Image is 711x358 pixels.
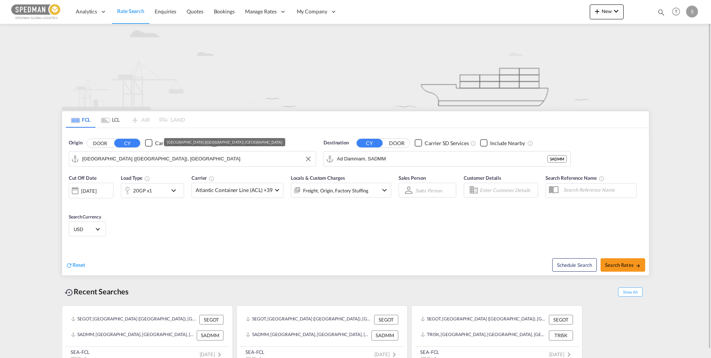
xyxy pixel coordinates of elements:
[399,175,426,181] span: Sales Person
[303,153,314,164] button: Clear Input
[593,8,621,14] span: New
[155,8,176,15] span: Enquiries
[291,175,345,181] span: Locals & Custom Charges
[246,330,370,340] div: SADMM, Ad Dammam, Saudi Arabia, Middle East, Middle East
[66,262,73,269] md-icon: icon-refresh
[303,185,369,196] div: Freight Origin Factory Stuffing
[62,24,649,110] img: new-FCL.png
[590,4,624,19] button: icon-plus 400-fgNewicon-chevron-down
[380,186,389,195] md-icon: icon-chevron-down
[549,330,573,340] div: TRISK
[421,330,547,340] div: TRISK, Iskenderun, Türkiye, South West Asia, Asia Pacific
[81,188,96,194] div: [DATE]
[421,315,547,325] div: SEGOT, Gothenburg (Goteborg), Sweden, Northern Europe, Europe
[636,263,641,268] md-icon: icon-arrow-right
[167,138,282,146] div: [GEOGRAPHIC_DATA] ([GEOGRAPHIC_DATA]), [GEOGRAPHIC_DATA]
[480,139,525,147] md-checkbox: Checkbox No Ink
[200,351,224,357] span: [DATE]
[527,140,533,146] md-icon: Unchecked: Ignores neighbouring ports when fetching rates.Checked : Includes neighbouring ports w...
[121,183,184,198] div: 20GP x1icon-chevron-down
[209,176,215,182] md-icon: The selected Trucker/Carrierwill be displayed in the rate results If the rates are from another f...
[618,287,643,297] span: Show All
[291,183,391,198] div: Freight Origin Factory Stuffingicon-chevron-down
[197,330,223,340] div: SADMM
[74,226,94,233] span: USD
[686,6,698,17] div: S
[71,349,90,355] div: SEA-FCL
[337,153,547,164] input: Search by Port
[65,288,74,297] md-icon: icon-backup-restore
[384,139,410,147] button: DOOR
[69,198,74,208] md-datepicker: Select
[96,111,125,128] md-tab-item: LCL
[601,258,645,272] button: Search Ratesicon-arrow-right
[547,155,567,163] div: SADMM
[11,3,61,20] img: c12ca350ff1b11efb6b291369744d907.png
[490,140,525,147] div: Include Nearby
[73,262,85,268] span: Reset
[117,8,144,14] span: Rate Search
[324,139,349,147] span: Destination
[121,175,150,181] span: Load Type
[69,175,97,181] span: Cut Off Date
[549,351,573,357] span: [DATE]
[69,214,101,220] span: Search Currency
[214,8,235,15] span: Bookings
[657,8,665,19] div: icon-magnify
[612,7,621,16] md-icon: icon-chevron-down
[62,283,132,300] div: Recent Searches
[62,128,649,275] div: Origin DOOR CY Checkbox No InkUnchecked: Search for CY (Container Yard) services for all selected...
[66,111,96,128] md-tab-item: FCL
[599,176,605,182] md-icon: Your search will be saved by the below given name
[552,258,597,272] button: Note: By default Schedule search will only considerorigin ports, destination ports and cut off da...
[324,151,570,166] md-input-container: Ad Dammam, SADMM
[192,175,215,181] span: Carrier
[464,175,501,181] span: Customer Details
[415,185,443,196] md-select: Sales Person
[133,185,152,196] div: 20GP x1
[69,151,316,166] md-input-container: Gothenburg (Goteborg), SEGOT
[560,184,636,195] input: Search Reference Name
[605,262,641,268] span: Search Rates
[69,183,113,198] div: [DATE]
[69,139,82,147] span: Origin
[245,349,264,355] div: SEA-FCL
[196,186,273,194] span: Atlantic Container Line (ACL) +39
[210,139,255,147] md-checkbox: Checkbox No Ink
[66,261,85,269] div: icon-refreshReset
[425,140,469,147] div: Carrier SD Services
[415,139,469,147] md-checkbox: Checkbox No Ink
[374,315,398,325] div: SEGOT
[593,7,602,16] md-icon: icon-plus 400-fg
[546,175,605,181] span: Search Reference Name
[199,315,223,325] div: SEGOT
[71,330,195,340] div: SADMM, Ad Dammam, Saudi Arabia, Middle East, Middle East
[66,111,185,128] md-pagination-wrapper: Use the left and right arrow keys to navigate between tabs
[73,224,102,234] md-select: Select Currency: $ USDUnited States Dollar
[144,176,150,182] md-icon: icon-information-outline
[371,330,398,340] div: SADMM
[187,8,203,15] span: Quotes
[155,140,199,147] div: Carrier SD Services
[670,5,686,19] div: Help
[145,139,199,147] md-checkbox: Checkbox No Ink
[374,351,399,357] span: [DATE]
[657,8,665,16] md-icon: icon-magnify
[82,153,312,164] input: Search by Port
[420,349,439,355] div: SEA-FCL
[114,139,140,147] button: CY
[470,140,476,146] md-icon: Unchecked: Search for CY (Container Yard) services for all selected carriers.Checked : Search for...
[670,5,682,18] span: Help
[549,315,573,325] div: SEGOT
[245,8,277,15] span: Manage Rates
[71,315,197,325] div: SEGOT, Gothenburg (Goteborg), Sweden, Northern Europe, Europe
[76,8,97,15] span: Analytics
[480,185,535,196] input: Enter Customer Details
[246,315,372,325] div: SEGOT, Gothenburg (Goteborg), Sweden, Northern Europe, Europe
[297,8,327,15] span: My Company
[87,139,113,147] button: DOOR
[169,186,182,195] md-icon: icon-chevron-down
[357,139,383,147] button: CY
